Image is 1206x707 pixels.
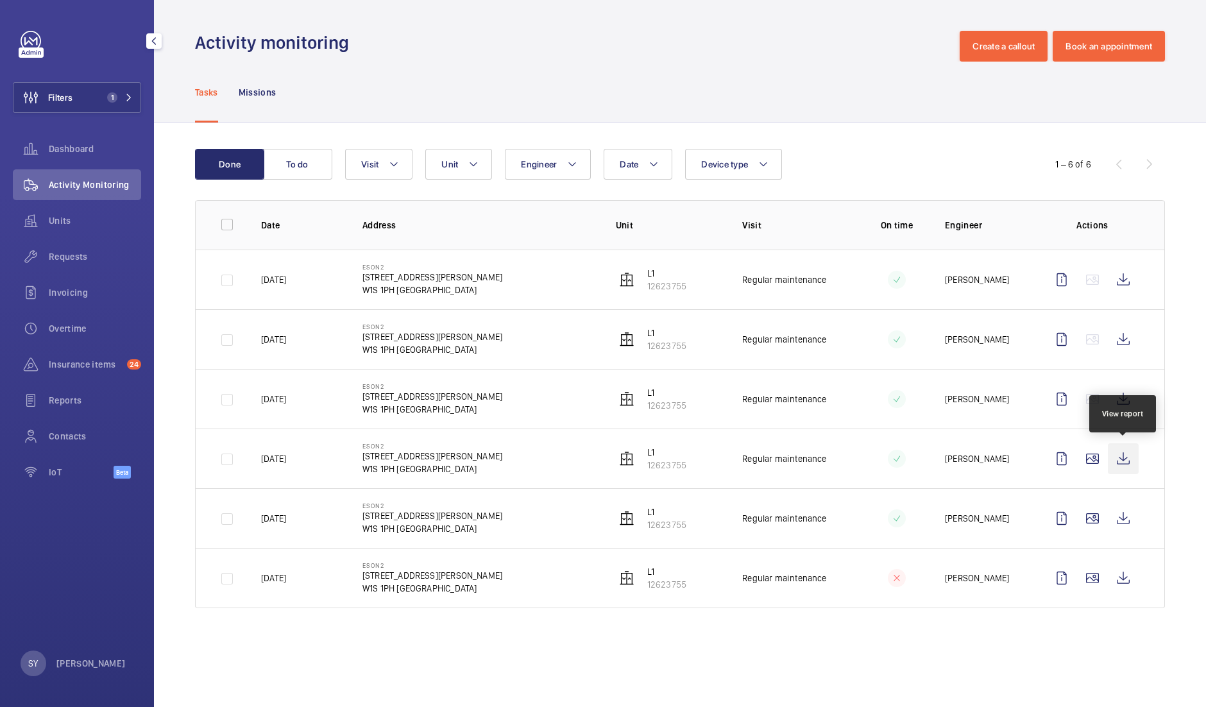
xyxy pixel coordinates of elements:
img: elevator.svg [619,391,634,407]
p: [STREET_ADDRESS][PERSON_NAME] [362,330,502,343]
p: [DATE] [261,452,286,465]
p: 12623755 [647,280,686,293]
button: To do [263,149,332,180]
p: Address [362,219,595,232]
p: 12623755 [647,459,686,472]
p: 12623755 [647,518,686,531]
p: 12623755 [647,399,686,412]
p: W1S 1PH [GEOGRAPHIC_DATA] [362,403,502,416]
span: Insurance items [49,358,122,371]
p: Eson2 [362,502,502,509]
p: L1 [647,386,686,399]
p: Regular maintenance [742,393,826,405]
span: IoT [49,466,114,479]
p: L1 [647,506,686,518]
button: Book an appointment [1053,31,1165,62]
p: L1 [647,267,686,280]
span: Device type [701,159,748,169]
p: Regular maintenance [742,333,826,346]
p: [DATE] [261,512,286,525]
span: Dashboard [49,142,141,155]
p: W1S 1PH [GEOGRAPHIC_DATA] [362,343,502,356]
p: [DATE] [261,393,286,405]
p: L1 [647,327,686,339]
p: [PERSON_NAME] [945,273,1009,286]
img: elevator.svg [619,451,634,466]
p: Tasks [195,86,218,99]
button: Filters1 [13,82,141,113]
span: Units [49,214,141,227]
p: Actions [1046,219,1139,232]
p: Unit [616,219,722,232]
p: [PERSON_NAME] [945,572,1009,584]
p: Engineer [945,219,1026,232]
p: Eson2 [362,323,502,330]
p: [PERSON_NAME] [945,393,1009,405]
span: Contacts [49,430,141,443]
span: Overtime [49,322,141,335]
p: 12623755 [647,578,686,591]
p: Eson2 [362,561,502,569]
p: Regular maintenance [742,452,826,465]
p: Regular maintenance [742,273,826,286]
p: Regular maintenance [742,512,826,525]
p: W1S 1PH [GEOGRAPHIC_DATA] [362,463,502,475]
span: Requests [49,250,141,263]
p: Regular maintenance [742,572,826,584]
p: Date [261,219,342,232]
button: Visit [345,149,412,180]
div: 1 – 6 of 6 [1055,158,1091,171]
span: Visit [361,159,378,169]
h1: Activity monitoring [195,31,357,55]
p: [DATE] [261,273,286,286]
p: W1S 1PH [GEOGRAPHIC_DATA] [362,284,502,296]
p: [STREET_ADDRESS][PERSON_NAME] [362,509,502,522]
p: W1S 1PH [GEOGRAPHIC_DATA] [362,522,502,535]
img: elevator.svg [619,332,634,347]
p: W1S 1PH [GEOGRAPHIC_DATA] [362,582,502,595]
p: [STREET_ADDRESS][PERSON_NAME] [362,569,502,582]
p: [STREET_ADDRESS][PERSON_NAME] [362,271,502,284]
img: elevator.svg [619,272,634,287]
img: elevator.svg [619,570,634,586]
p: [PERSON_NAME] [945,452,1009,465]
p: [PERSON_NAME] [56,657,126,670]
p: [PERSON_NAME] [945,333,1009,346]
p: [DATE] [261,572,286,584]
span: Reports [49,394,141,407]
button: Device type [685,149,782,180]
p: Eson2 [362,382,502,390]
p: Visit [742,219,848,232]
span: 24 [127,359,141,370]
p: L1 [647,565,686,578]
p: 12623755 [647,339,686,352]
button: Done [195,149,264,180]
p: Missions [239,86,276,99]
p: [DATE] [261,333,286,346]
p: On time [869,219,924,232]
span: Beta [114,466,131,479]
button: Engineer [505,149,591,180]
span: Engineer [521,159,557,169]
span: 1 [107,92,117,103]
span: Date [620,159,638,169]
div: View report [1102,408,1144,420]
span: Unit [441,159,458,169]
p: Eson2 [362,442,502,450]
p: [STREET_ADDRESS][PERSON_NAME] [362,390,502,403]
p: SY [28,657,38,670]
p: Eson2 [362,263,502,271]
p: [STREET_ADDRESS][PERSON_NAME] [362,450,502,463]
button: Create a callout [960,31,1048,62]
span: Filters [48,91,72,104]
img: elevator.svg [619,511,634,526]
span: Invoicing [49,286,141,299]
p: L1 [647,446,686,459]
span: Activity Monitoring [49,178,141,191]
button: Unit [425,149,492,180]
button: Date [604,149,672,180]
p: [PERSON_NAME] [945,512,1009,525]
